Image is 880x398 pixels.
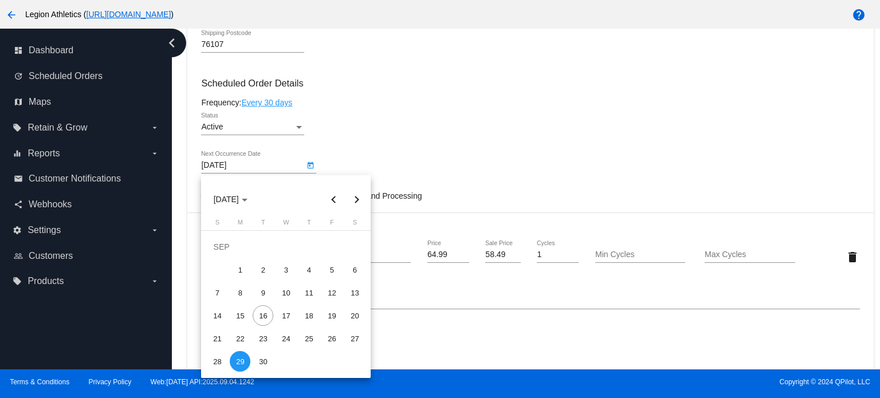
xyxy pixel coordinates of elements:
th: Sunday [206,219,229,230]
div: 30 [253,351,273,372]
div: 21 [207,328,227,349]
td: September 22, 2025 [229,327,252,350]
div: 1 [230,259,250,280]
th: Saturday [343,219,366,230]
td: September 21, 2025 [206,327,229,350]
td: September 25, 2025 [297,327,320,350]
td: September 8, 2025 [229,281,252,304]
th: Monday [229,219,252,230]
td: September 6, 2025 [343,258,366,281]
td: September 11, 2025 [297,281,320,304]
div: 8 [230,282,250,303]
button: Next month [345,188,368,211]
div: 12 [321,282,342,303]
td: September 3, 2025 [274,258,297,281]
td: September 30, 2025 [252,350,274,373]
td: September 5, 2025 [320,258,343,281]
div: 18 [298,305,319,326]
div: 24 [276,328,296,349]
td: September 20, 2025 [343,304,366,327]
td: September 26, 2025 [320,327,343,350]
div: 4 [298,259,319,280]
td: September 14, 2025 [206,304,229,327]
td: September 27, 2025 [343,327,366,350]
div: 22 [230,328,250,349]
div: 25 [298,328,319,349]
td: September 24, 2025 [274,327,297,350]
td: SEP [206,235,366,258]
div: 28 [207,351,227,372]
th: Friday [320,219,343,230]
div: 20 [344,305,365,326]
td: September 7, 2025 [206,281,229,304]
th: Wednesday [274,219,297,230]
td: September 2, 2025 [252,258,274,281]
div: 26 [321,328,342,349]
td: September 16, 2025 [252,304,274,327]
div: 27 [344,328,365,349]
button: Previous month [322,188,345,211]
td: September 15, 2025 [229,304,252,327]
td: September 19, 2025 [320,304,343,327]
th: Thursday [297,219,320,230]
div: 3 [276,259,296,280]
div: 23 [253,328,273,349]
th: Tuesday [252,219,274,230]
button: Choose month and year [205,188,257,211]
td: September 17, 2025 [274,304,297,327]
span: [DATE] [214,195,247,204]
td: September 29, 2025 [229,350,252,373]
div: 14 [207,305,227,326]
td: September 18, 2025 [297,304,320,327]
td: September 23, 2025 [252,327,274,350]
td: September 28, 2025 [206,350,229,373]
div: 17 [276,305,296,326]
div: 10 [276,282,296,303]
td: September 4, 2025 [297,258,320,281]
div: 16 [253,305,273,326]
div: 29 [230,351,250,372]
td: September 12, 2025 [320,281,343,304]
td: September 13, 2025 [343,281,366,304]
div: 19 [321,305,342,326]
div: 6 [344,259,365,280]
div: 7 [207,282,227,303]
div: 5 [321,259,342,280]
div: 9 [253,282,273,303]
div: 15 [230,305,250,326]
div: 2 [253,259,273,280]
td: September 9, 2025 [252,281,274,304]
td: September 10, 2025 [274,281,297,304]
td: September 1, 2025 [229,258,252,281]
div: 11 [298,282,319,303]
div: 13 [344,282,365,303]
